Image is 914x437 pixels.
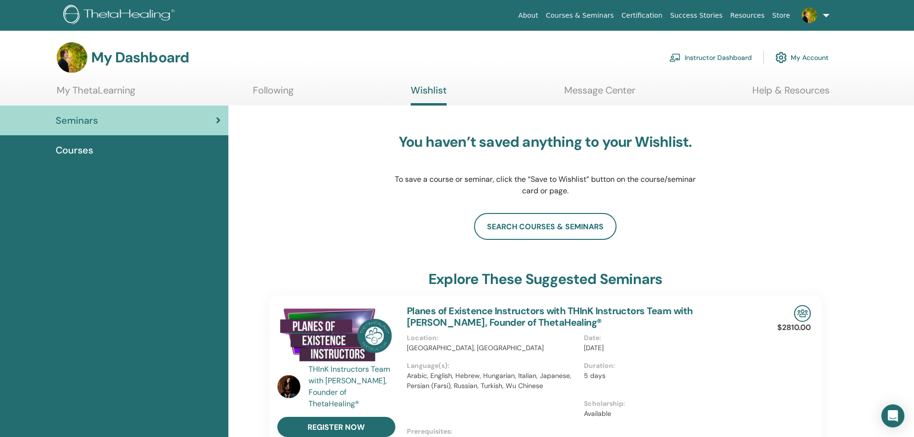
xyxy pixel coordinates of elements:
a: Courses & Seminars [542,7,618,24]
span: Courses [56,143,93,157]
p: To save a course or seminar, click the “Save to Wishlist” button on the course/seminar card or page. [394,174,697,197]
p: Language(s) : [407,361,578,371]
a: Following [253,84,294,103]
a: My Account [775,47,829,68]
img: Planes of Existence Instructors [277,305,395,366]
p: Duration : [584,361,755,371]
p: [GEOGRAPHIC_DATA], [GEOGRAPHIC_DATA] [407,343,578,353]
h3: explore these suggested seminars [428,271,662,288]
img: default.jpg [802,8,817,23]
p: Available [584,409,755,419]
div: Open Intercom Messenger [881,404,904,427]
h3: You haven’t saved anything to your Wishlist. [394,133,697,151]
img: cog.svg [775,49,787,66]
p: Arabic, English, Hebrew, Hungarian, Italian, Japanese, Persian (Farsi), Russian, Turkish, Wu Chinese [407,371,578,391]
h3: My Dashboard [91,49,189,66]
p: Location : [407,333,578,343]
p: [DATE] [584,343,755,353]
img: logo.png [63,5,178,26]
p: Scholarship : [584,399,755,409]
img: In-Person Seminar [794,305,811,322]
a: Certification [617,7,666,24]
a: Store [769,7,794,24]
span: Seminars [56,113,98,128]
p: Date : [584,333,755,343]
a: search courses & seminars [474,213,617,240]
a: Instructor Dashboard [669,47,752,68]
a: Planes of Existence Instructors with THInK Instructors Team with [PERSON_NAME], Founder of ThetaH... [407,305,693,329]
a: register now [277,417,395,437]
a: Success Stories [666,7,726,24]
a: Message Center [564,84,635,103]
img: default.jpg [277,375,300,398]
a: THInK Instructors Team with [PERSON_NAME], Founder of ThetaHealing® [309,364,397,410]
a: My ThetaLearning [57,84,135,103]
p: $2810.00 [777,322,811,333]
a: Help & Resources [752,84,830,103]
img: chalkboard-teacher.svg [669,53,681,62]
a: About [514,7,542,24]
span: register now [308,422,365,432]
img: default.jpg [57,42,87,73]
p: 5 days [584,371,755,381]
p: Prerequisites : [407,426,761,437]
a: Wishlist [411,84,447,106]
a: Resources [726,7,769,24]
